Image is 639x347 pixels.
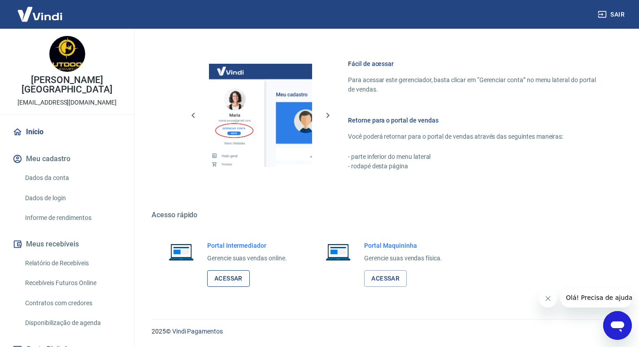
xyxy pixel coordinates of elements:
a: Acessar [364,270,407,287]
h6: Portal Intermediador [207,241,287,250]
p: Você poderá retornar para o portal de vendas através das seguintes maneiras: [348,132,596,141]
img: Imagem da dashboard mostrando o botão de gerenciar conta na sidebar no lado esquerdo [209,64,312,167]
a: Informe de rendimentos [22,209,123,227]
a: Disponibilização de agenda [22,314,123,332]
p: Para acessar este gerenciador, basta clicar em “Gerenciar conta” no menu lateral do portal de ven... [348,75,596,94]
p: - rodapé desta página [348,162,596,171]
p: [EMAIL_ADDRESS][DOMAIN_NAME] [17,98,117,107]
a: Acessar [207,270,250,287]
a: Dados de login [22,189,123,207]
span: Olá! Precisa de ajuda? [5,6,75,13]
h5: Acesso rápido [152,211,617,220]
p: Gerencie suas vendas online. [207,254,287,263]
p: 2025 © [152,327,617,336]
button: Sair [596,6,628,23]
a: Recebíveis Futuros Online [22,274,123,292]
button: Meu cadastro [11,149,123,169]
img: 265ae22f-b976-4742-9893-fce6cdbe6550.jpeg [49,36,85,72]
h6: Portal Maquininha [364,241,442,250]
img: Vindi [11,0,69,28]
iframe: Mensagem da empresa [561,288,632,307]
p: [PERSON_NAME][GEOGRAPHIC_DATA] [7,75,127,94]
p: Gerencie suas vendas física. [364,254,442,263]
iframe: Botão para abrir a janela de mensagens [603,311,632,340]
a: Contratos com credores [22,294,123,312]
a: Dados da conta [22,169,123,187]
a: Relatório de Recebíveis [22,254,123,272]
img: Imagem de um notebook aberto [319,241,357,263]
h6: Retorne para o portal de vendas [348,116,596,125]
h6: Fácil de acessar [348,59,596,68]
a: Início [11,122,123,142]
img: Imagem de um notebook aberto [162,241,200,263]
a: Vindi Pagamentos [172,328,223,335]
button: Meus recebíveis [11,234,123,254]
iframe: Fechar mensagem [539,290,557,307]
p: - parte inferior do menu lateral [348,152,596,162]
